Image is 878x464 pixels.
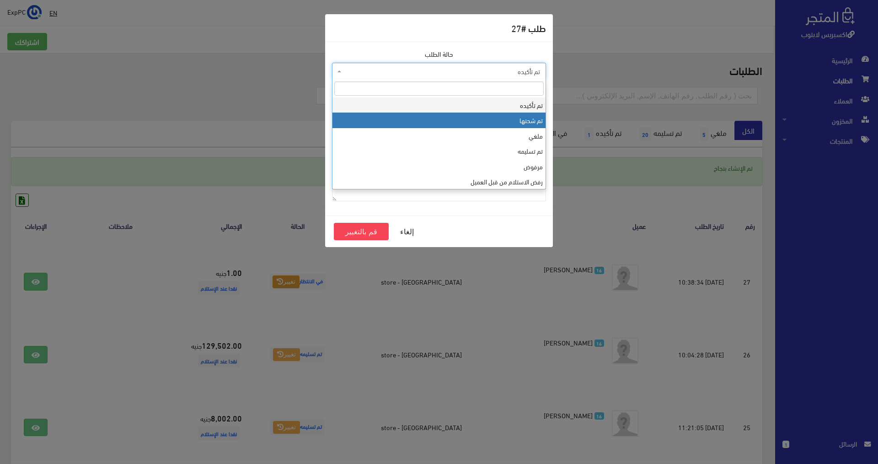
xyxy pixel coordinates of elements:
[332,63,546,80] span: تم تأكيده
[511,21,546,35] h5: طلب #
[332,128,546,143] li: ملغي
[332,159,546,174] li: مرفوض
[343,67,540,76] span: تم تأكيده
[332,97,546,113] li: تم تأكيده
[332,174,546,189] li: رفض الاستلام من قبل العميل
[332,113,546,128] li: تم شحنها
[389,223,425,240] button: إلغاء
[332,143,546,158] li: تم تسليمه
[334,223,389,240] button: قم بالتغيير
[511,19,521,36] span: 27
[425,49,453,59] label: حالة الطلب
